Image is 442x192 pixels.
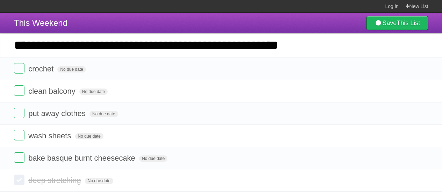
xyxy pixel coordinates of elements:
[14,175,24,185] label: Done
[89,111,118,117] span: No due date
[14,130,24,140] label: Done
[366,16,428,30] a: SaveThis List
[28,87,77,95] span: clean balcony
[28,64,55,73] span: crochet
[397,20,420,26] b: This List
[14,18,67,28] span: This Weekend
[75,133,103,139] span: No due date
[139,155,167,162] span: No due date
[57,66,86,72] span: No due date
[14,85,24,96] label: Done
[85,178,113,184] span: No due date
[14,152,24,163] label: Done
[28,131,73,140] span: wash sheets
[28,176,82,185] span: deep stretching
[28,109,87,118] span: put away clothes
[79,89,108,95] span: No due date
[14,63,24,74] label: Done
[28,154,137,162] span: bake basque burnt cheesecake
[14,108,24,118] label: Done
